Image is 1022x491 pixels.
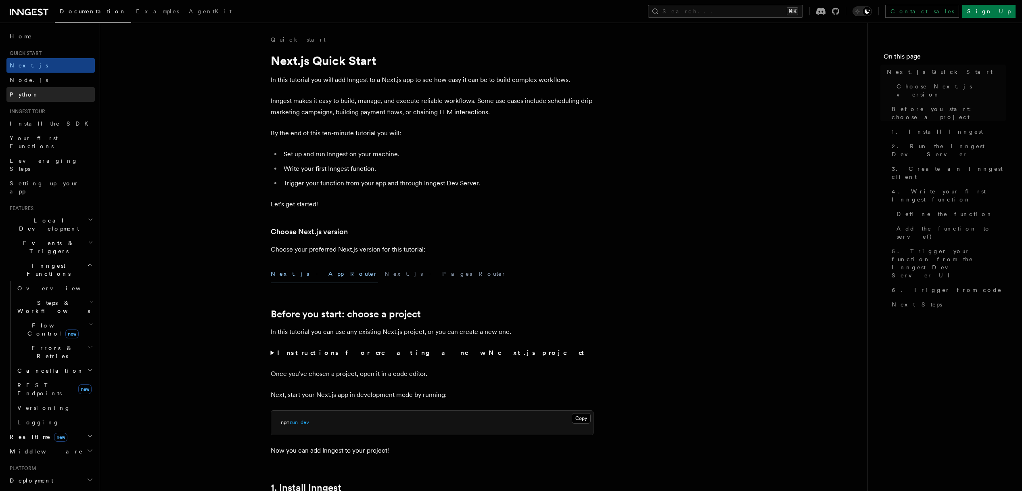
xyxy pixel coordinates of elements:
[10,32,32,40] span: Home
[14,341,95,363] button: Errors & Retries
[10,120,93,127] span: Install the SDK
[6,236,95,258] button: Events & Triggers
[271,347,594,359] summary: Instructions for creating a new Next.js project
[6,447,83,455] span: Middleware
[888,244,1006,283] a: 5. Trigger your function from the Inngest Dev Server UI
[14,363,95,378] button: Cancellation
[301,420,309,425] span: dev
[271,389,594,401] p: Next, start your Next.js app in development mode by running:
[6,216,88,233] span: Local Development
[189,8,232,15] span: AgentKit
[6,73,95,87] a: Node.js
[892,286,1002,294] span: 6. Trigger from code
[888,102,1006,124] a: Before you start: choose a project
[885,5,959,18] a: Contact sales
[14,321,89,338] span: Flow Control
[6,213,95,236] button: Local Development
[892,187,1006,204] span: 4. Write your first Inngest function
[17,382,62,397] span: REST Endpoints
[6,473,95,488] button: Deployment
[136,8,179,15] span: Examples
[892,165,1006,181] span: 3. Create an Inngest client
[6,108,45,115] span: Inngest tour
[55,2,131,23] a: Documentation
[281,149,594,160] li: Set up and run Inngest on your machine.
[271,95,594,118] p: Inngest makes it easy to build, manage, and execute reliable workflows. Some use cases include sc...
[6,465,36,472] span: Platform
[6,50,42,57] span: Quick start
[6,476,53,485] span: Deployment
[277,349,587,357] strong: Instructions for creating a new Next.js project
[271,226,348,237] a: Choose Next.js version
[14,299,90,315] span: Steps & Workflows
[10,62,48,69] span: Next.js
[6,258,95,281] button: Inngest Functions
[884,52,1006,65] h4: On this page
[14,296,95,318] button: Steps & Workflows
[6,239,88,255] span: Events & Triggers
[648,5,803,18] button: Search...⌘K
[17,405,71,411] span: Versioning
[6,262,87,278] span: Inngest Functions
[271,53,594,68] h1: Next.js Quick Start
[6,205,33,212] span: Features
[572,413,591,424] button: Copy
[10,77,48,83] span: Node.js
[281,163,594,174] li: Write your first Inngest function.
[6,58,95,73] a: Next.js
[897,210,993,218] span: Define the function
[271,265,378,283] button: Next.js - App Router
[10,91,39,98] span: Python
[6,153,95,176] a: Leveraging Steps
[281,420,289,425] span: npm
[60,8,126,15] span: Documentation
[271,74,594,86] p: In this tutorial you will add Inngest to a Next.js app to see how easy it can be to build complex...
[897,225,1006,241] span: Add the function to serve()
[14,281,95,296] a: Overview
[884,65,1006,79] a: Next.js Quick Start
[14,415,95,430] a: Logging
[271,36,326,44] a: Quick start
[385,265,506,283] button: Next.js - Pages Router
[888,297,1006,312] a: Next Steps
[892,142,1006,158] span: 2. Run the Inngest Dev Server
[6,87,95,102] a: Python
[271,445,594,456] p: Now you can add Inngest to your project!
[897,82,1006,99] span: Choose Next.js version
[6,29,95,44] a: Home
[6,116,95,131] a: Install the SDK
[6,281,95,430] div: Inngest Functions
[271,326,594,338] p: In this tutorial you can use any existing Next.js project, or you can create a new one.
[892,128,983,136] span: 1. Install Inngest
[787,7,798,15] kbd: ⌘K
[888,124,1006,139] a: 1. Install Inngest
[14,367,84,375] span: Cancellation
[271,199,594,210] p: Let's get started!
[78,384,92,394] span: new
[893,207,1006,221] a: Define the function
[6,176,95,199] a: Setting up your app
[54,433,67,442] span: new
[14,401,95,415] a: Versioning
[6,444,95,459] button: Middleware
[6,430,95,444] button: Realtimenew
[17,419,59,426] span: Logging
[962,5,1016,18] a: Sign Up
[10,135,58,149] span: Your first Functions
[271,368,594,380] p: Once you've chosen a project, open it in a code editor.
[853,6,872,16] button: Toggle dark mode
[888,139,1006,162] a: 2. Run the Inngest Dev Server
[887,68,993,76] span: Next.js Quick Start
[271,244,594,255] p: Choose your preferred Next.js version for this tutorial:
[271,128,594,139] p: By the end of this ten-minute tutorial you will:
[6,131,95,153] a: Your first Functions
[184,2,236,22] a: AgentKit
[888,283,1006,297] a: 6. Trigger from code
[281,178,594,189] li: Trigger your function from your app and through Inngest Dev Server.
[271,308,421,320] a: Before you start: choose a project
[893,79,1006,102] a: Choose Next.js version
[10,180,79,195] span: Setting up your app
[65,329,79,338] span: new
[131,2,184,22] a: Examples
[14,378,95,401] a: REST Endpointsnew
